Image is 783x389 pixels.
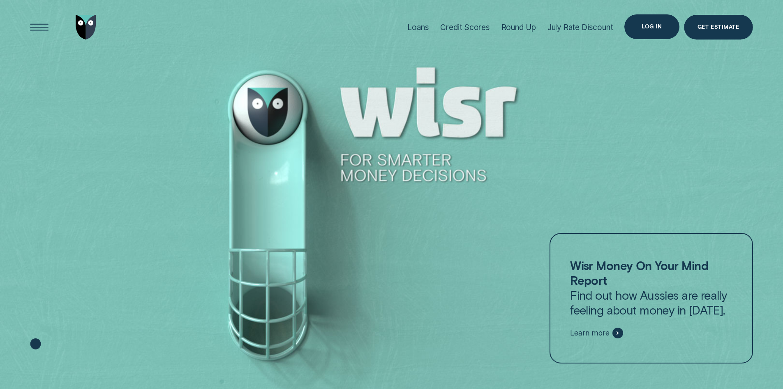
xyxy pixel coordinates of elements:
div: Credit Scores [440,23,490,32]
button: Log in [624,14,679,39]
div: July Rate Discount [547,23,613,32]
div: Log in [642,24,662,29]
span: Learn more [570,328,609,338]
img: Wisr [76,15,96,40]
button: Open Menu [27,15,52,40]
div: Round Up [501,23,536,32]
a: Wisr Money On Your Mind ReportFind out how Aussies are really feeling about money in [DATE].Learn... [550,233,753,364]
div: Loans [407,23,429,32]
strong: Wisr Money On Your Mind Report [570,258,708,287]
a: Get Estimate [684,15,753,40]
p: Find out how Aussies are really feeling about money in [DATE]. [570,258,732,317]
